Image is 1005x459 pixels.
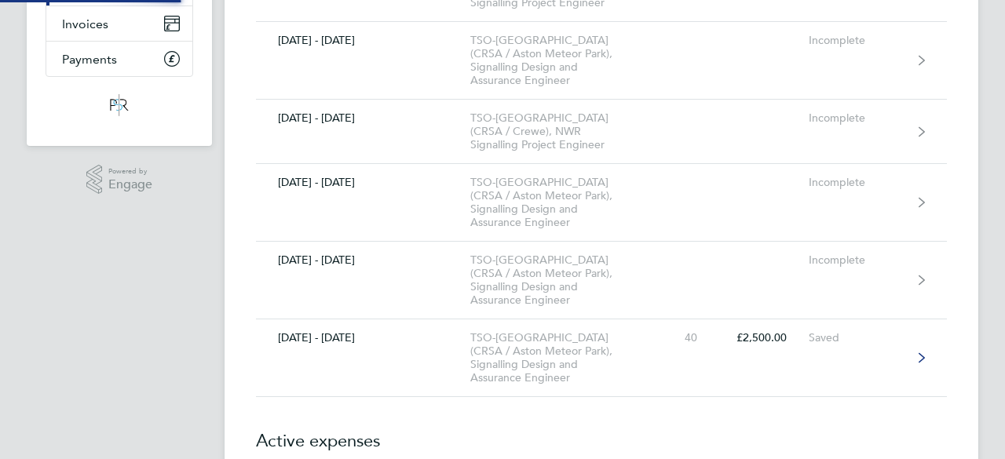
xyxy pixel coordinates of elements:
[256,164,947,242] a: [DATE] - [DATE]TSO-[GEOGRAPHIC_DATA] (CRSA / Aston Meteor Park), Signalling Design and Assurance ...
[256,22,947,100] a: [DATE] - [DATE]TSO-[GEOGRAPHIC_DATA] (CRSA / Aston Meteor Park), Signalling Design and Assurance ...
[46,42,192,76] a: Payments
[256,253,470,267] div: [DATE] - [DATE]
[256,111,470,125] div: [DATE] - [DATE]
[256,176,470,189] div: [DATE] - [DATE]
[809,176,905,189] div: Incomplete
[105,93,133,118] img: psrsolutions-logo-retina.png
[62,52,117,67] span: Payments
[256,34,470,47] div: [DATE] - [DATE]
[470,111,650,151] div: TSO-[GEOGRAPHIC_DATA] (CRSA / Crewe), NWR Signalling Project Engineer
[256,319,947,397] a: [DATE] - [DATE]TSO-[GEOGRAPHIC_DATA] (CRSA / Aston Meteor Park), Signalling Design and Assurance ...
[809,34,905,47] div: Incomplete
[108,165,152,178] span: Powered by
[470,34,650,87] div: TSO-[GEOGRAPHIC_DATA] (CRSA / Aston Meteor Park), Signalling Design and Assurance Engineer
[809,253,905,267] div: Incomplete
[470,176,650,229] div: TSO-[GEOGRAPHIC_DATA] (CRSA / Aston Meteor Park), Signalling Design and Assurance Engineer
[809,331,905,344] div: Saved
[470,331,650,384] div: TSO-[GEOGRAPHIC_DATA] (CRSA / Aston Meteor Park), Signalling Design and Assurance Engineer
[256,331,470,344] div: [DATE] - [DATE]
[62,16,108,31] span: Invoices
[108,178,152,191] span: Engage
[86,165,153,195] a: Powered byEngage
[809,111,905,125] div: Incomplete
[256,100,947,164] a: [DATE] - [DATE]TSO-[GEOGRAPHIC_DATA] (CRSA / Crewe), NWR Signalling Project EngineerIncomplete
[46,6,192,41] a: Invoices
[719,331,809,344] div: £2,500.00
[470,253,650,307] div: TSO-[GEOGRAPHIC_DATA] (CRSA / Aston Meteor Park), Signalling Design and Assurance Engineer
[650,331,719,344] div: 40
[46,93,193,118] a: Go to home page
[256,242,947,319] a: [DATE] - [DATE]TSO-[GEOGRAPHIC_DATA] (CRSA / Aston Meteor Park), Signalling Design and Assurance ...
